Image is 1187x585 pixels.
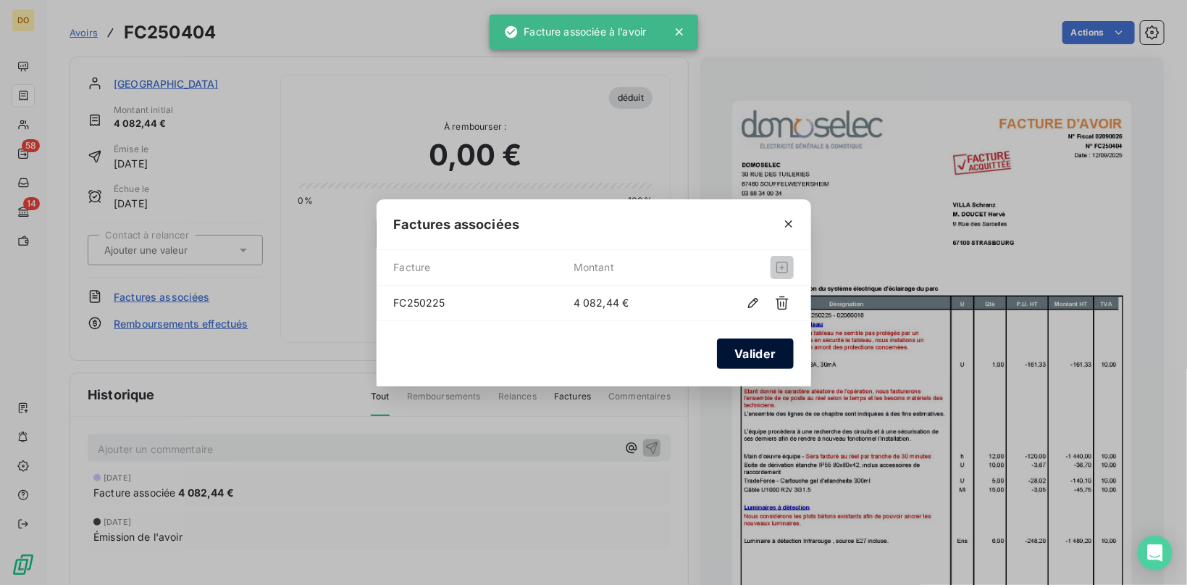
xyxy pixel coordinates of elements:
[574,256,713,279] span: Montant
[394,215,520,234] span: Factures associées
[717,339,793,369] button: Valider
[394,256,574,279] span: Facture
[1138,536,1173,571] div: Open Intercom Messenger
[394,295,574,310] span: FC250225
[574,295,713,310] span: 4 082,44 €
